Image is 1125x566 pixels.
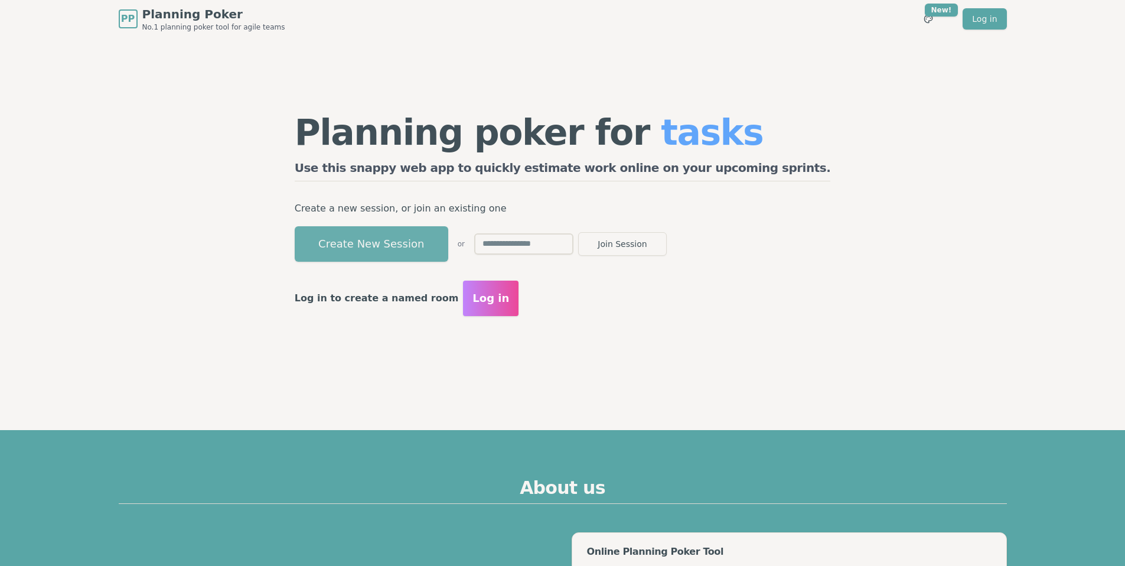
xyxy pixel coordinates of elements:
button: New! [918,8,939,30]
p: Log in to create a named room [295,290,459,307]
h2: Use this snappy web app to quickly estimate work online on your upcoming sprints. [295,160,831,181]
div: New! [925,4,958,17]
button: Join Session [578,232,667,256]
span: PP [121,12,135,26]
p: Create a new session, or join an existing one [295,200,831,217]
span: Log in [472,290,509,307]
a: Log in [963,8,1006,30]
span: Planning Poker [142,6,285,22]
button: Create New Session [295,226,448,262]
span: tasks [661,112,763,153]
span: or [458,239,465,249]
span: No.1 planning poker tool for agile teams [142,22,285,32]
div: Online Planning Poker Tool [586,547,992,557]
h1: Planning poker for [295,115,831,150]
h2: About us [119,477,1007,504]
a: PPPlanning PokerNo.1 planning poker tool for agile teams [119,6,285,32]
button: Log in [463,281,519,316]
